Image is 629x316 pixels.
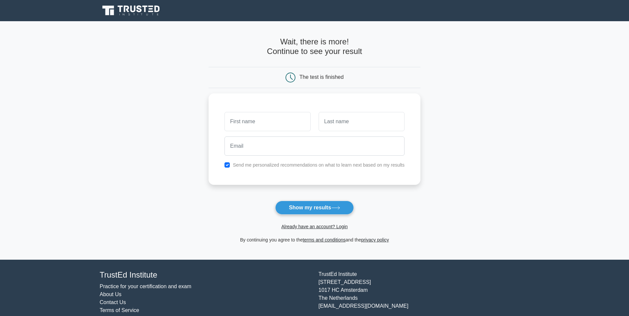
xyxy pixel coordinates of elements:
a: Contact Us [100,299,126,305]
div: By continuing you agree to the and the [205,236,424,244]
a: Terms of Service [100,307,139,313]
h4: Wait, there is more! Continue to see your result [209,37,420,56]
div: The test is finished [299,74,344,80]
a: terms and conditions [303,237,346,242]
label: Send me personalized recommendations on what to learn next based on my results [233,162,405,168]
a: Already have an account? Login [281,224,347,229]
input: Email [224,136,405,156]
input: Last name [319,112,405,131]
a: About Us [100,291,122,297]
button: Show my results [275,201,353,215]
h4: TrustEd Institute [100,270,311,280]
a: privacy policy [361,237,389,242]
a: Practice for your certification and exam [100,284,192,289]
input: First name [224,112,310,131]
